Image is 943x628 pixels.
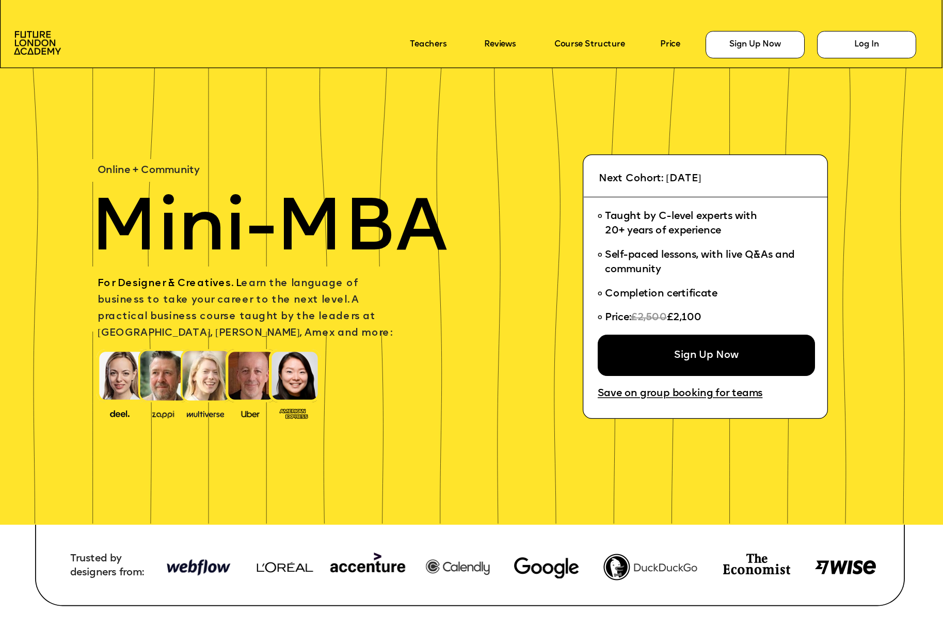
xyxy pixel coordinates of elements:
[14,31,61,55] img: image-aac980e9-41de-4c2d-a048-f29dd30a0068.png
[554,40,625,49] a: Course Structure
[101,407,138,419] img: image-388f4489-9820-4c53-9b08-f7df0b8d4ae2.png
[815,560,876,574] img: image-8d571a77-038a-4425-b27a-5310df5a295c.png
[514,557,580,578] img: image-780dffe3-2af1-445f-9bcc-6343d0dbf7fb.webp
[410,40,446,49] a: Teachers
[660,40,680,49] a: Price
[667,312,702,323] span: £2,100
[605,312,631,323] span: Price:
[484,40,516,49] a: Reviews
[603,554,697,580] img: image-fef0788b-2262-40a7-a71a-936c95dc9fdc.png
[232,408,269,418] img: image-99cff0b2-a396-4aab-8550-cf4071da2cb9.png
[599,174,701,184] span: Next Cohort: [DATE]
[598,389,762,400] a: Save on group booking for teams
[631,312,667,323] span: £2,500
[98,278,392,338] span: earn the language of business to take your career to the next level. A practical business course ...
[98,278,241,289] span: For Designer & Creatives. L
[275,406,312,420] img: image-93eab660-639c-4de6-957c-4ae039a0235a.png
[98,166,200,176] span: Online + Community
[70,554,144,577] span: Trusted by designers from:
[605,289,717,299] span: Completion certificate
[605,250,797,275] span: Self-paced lessons, with live Q&As and community
[183,407,228,419] img: image-b7d05013-d886-4065-8d38-3eca2af40620.png
[145,408,181,418] img: image-b2f1584c-cbf7-4a77-bbe0-f56ae6ee31f2.png
[90,194,447,268] span: Mini-MBA
[605,211,757,236] span: Taught by C-level experts with 20+ years of experience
